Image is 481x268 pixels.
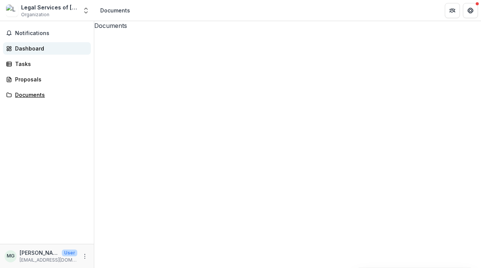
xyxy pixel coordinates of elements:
[15,91,85,99] div: Documents
[80,252,89,261] button: More
[62,250,77,256] p: User
[3,89,91,101] a: Documents
[21,11,49,18] span: Organization
[20,249,59,257] p: [PERSON_NAME]
[20,257,77,263] p: [EMAIL_ADDRESS][DOMAIN_NAME]
[100,6,130,14] div: Documents
[15,44,85,52] div: Dashboard
[3,42,91,55] a: Dashboard
[94,21,481,30] h3: Documents
[3,73,91,86] a: Proposals
[97,5,133,16] nav: breadcrumb
[445,3,460,18] button: Partners
[81,3,91,18] button: Open entity switcher
[3,58,91,70] a: Tasks
[3,27,91,39] button: Notifications
[15,75,85,83] div: Proposals
[463,3,478,18] button: Get Help
[7,254,15,259] div: Ms. Juliana Greenfield
[15,60,85,68] div: Tasks
[15,30,88,37] span: Notifications
[6,5,18,17] img: Legal Services of Eastern Missouri, Inc.
[21,3,78,11] div: Legal Services of [GEOGRAPHIC_DATA][US_STATE], Inc.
